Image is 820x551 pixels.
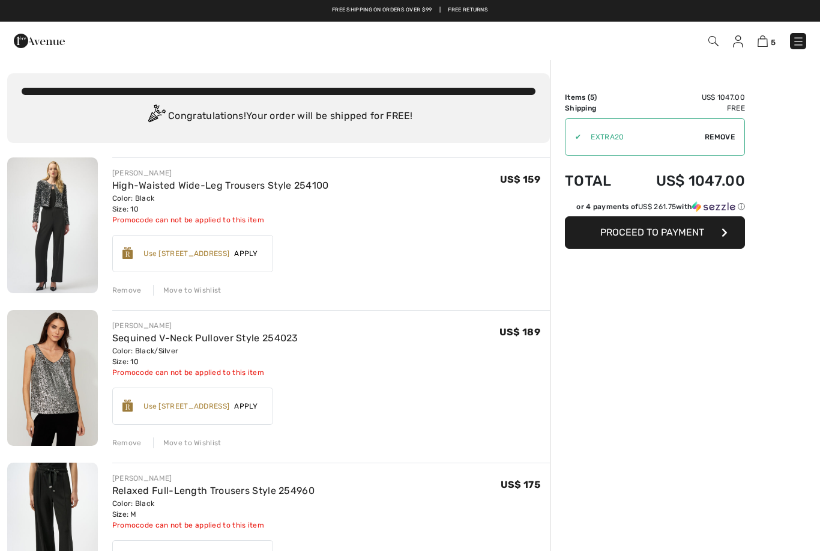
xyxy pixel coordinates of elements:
div: [PERSON_NAME] [112,168,329,178]
div: Color: Black/Silver Size: 10 [112,346,298,367]
img: Search [708,36,719,46]
span: Proceed to Payment [600,227,704,238]
span: | [439,6,441,14]
td: Free [627,103,745,114]
span: Remove [705,132,735,142]
td: Items ( ) [565,92,627,103]
div: or 4 payments of with [576,201,745,212]
div: Promocode can not be applied to this item [112,367,298,378]
a: Sequined V-Neck Pullover Style 254023 [112,332,298,344]
input: Promo code [581,119,705,155]
div: Color: Black Size: 10 [112,193,329,215]
span: US$ 159 [500,174,540,185]
a: Relaxed Full-Length Trousers Style 254960 [112,485,315,496]
span: Apply [229,401,263,412]
div: Move to Wishlist [153,285,222,296]
img: Sequined V-Neck Pullover Style 254023 [7,310,98,446]
button: Proceed to Payment [565,216,745,249]
img: Sezzle [692,201,735,212]
div: Remove [112,285,142,296]
img: Menu [792,35,804,47]
div: Move to Wishlist [153,437,222,448]
div: Remove [112,437,142,448]
div: [PERSON_NAME] [112,320,298,331]
img: My Info [733,35,743,47]
div: Color: Black Size: M [112,498,315,520]
img: High-Waisted Wide-Leg Trousers Style 254100 [7,157,98,293]
span: US$ 189 [499,326,540,338]
div: Promocode can not be applied to this item [112,520,315,531]
span: Apply [229,248,263,259]
span: 5 [590,93,594,102]
span: US$ 175 [501,479,540,490]
td: Total [565,160,627,201]
a: Free Returns [448,6,488,14]
div: Promocode can not be applied to this item [112,215,329,225]
a: 1ère Avenue [14,34,65,46]
td: Shipping [565,103,627,114]
img: 1ère Avenue [14,29,65,53]
img: Congratulation2.svg [144,105,168,129]
div: Use [STREET_ADDRESS] [143,248,229,259]
img: Shopping Bag [758,35,768,47]
div: Congratulations! Your order will be shipped for FREE! [22,105,535,129]
a: 5 [758,34,776,48]
div: ✔ [565,132,581,142]
div: [PERSON_NAME] [112,473,315,484]
td: US$ 1047.00 [627,92,745,103]
img: Reward-Logo.svg [122,400,133,412]
span: US$ 261.75 [638,202,676,211]
div: or 4 payments ofUS$ 261.75withSezzle Click to learn more about Sezzle [565,201,745,216]
div: Use [STREET_ADDRESS] [143,401,229,412]
a: Free shipping on orders over $99 [332,6,432,14]
a: High-Waisted Wide-Leg Trousers Style 254100 [112,180,329,191]
span: 5 [771,38,776,47]
img: Reward-Logo.svg [122,247,133,259]
td: US$ 1047.00 [627,160,745,201]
